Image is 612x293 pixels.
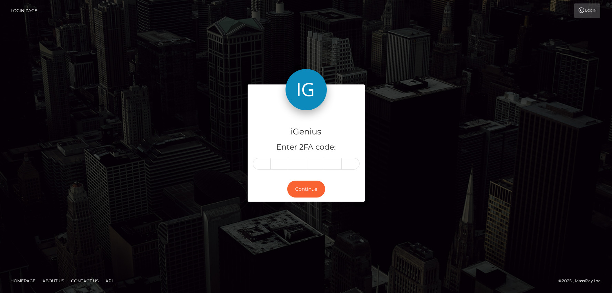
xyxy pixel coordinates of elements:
a: Homepage [8,275,38,286]
div: © 2025 , MassPay Inc. [558,277,607,285]
a: About Us [40,275,67,286]
button: Continue [287,181,325,198]
a: Login [574,3,600,18]
h5: Enter 2FA code: [253,142,360,153]
a: API [103,275,116,286]
h4: iGenius [253,126,360,138]
img: iGenius [286,69,327,110]
a: Contact Us [68,275,101,286]
a: Login Page [11,3,37,18]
